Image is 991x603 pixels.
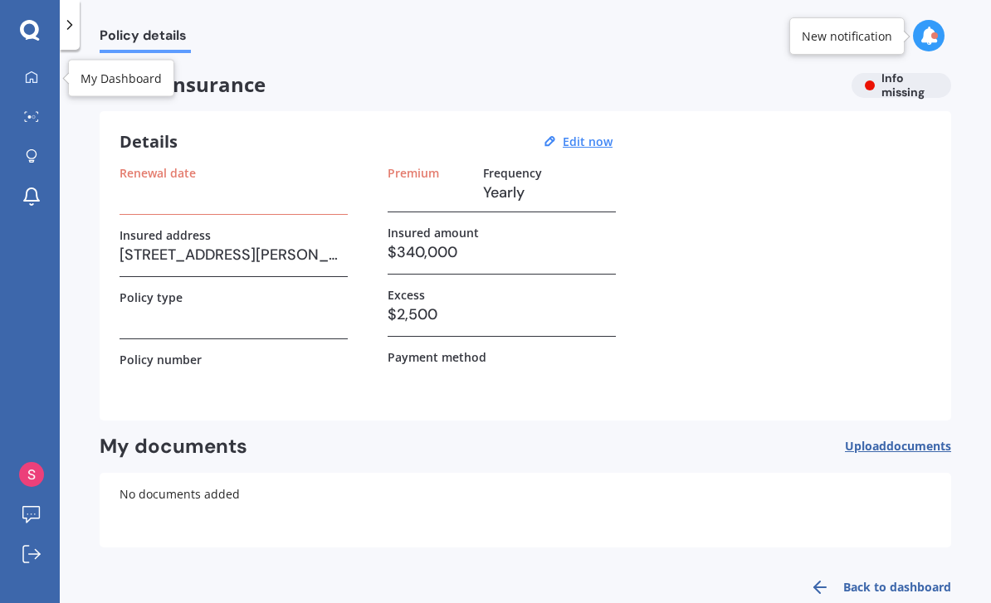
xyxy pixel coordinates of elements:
[886,438,951,454] span: documents
[388,288,425,302] label: Excess
[388,350,486,364] label: Payment method
[845,434,951,460] button: Uploaddocuments
[120,228,211,242] label: Insured address
[483,166,542,180] label: Frequency
[388,302,616,327] h3: $2,500
[100,27,191,50] span: Policy details
[388,166,439,180] label: Premium
[558,134,618,149] button: Edit now
[120,242,348,267] h3: [STREET_ADDRESS][PERSON_NAME]
[120,290,183,304] label: Policy type
[120,353,202,367] label: Policy number
[100,434,247,460] h2: My documents
[120,131,178,153] h3: Details
[100,473,951,547] div: No documents added
[19,462,44,487] img: ACg8ocLCJOtG-MizAb41KCaAg7b_uZtXxjINf6iDPRI2bS8_3-DbSA=s96-c
[388,226,479,240] label: Insured amount
[81,70,162,86] div: My Dashboard
[845,440,951,453] span: Upload
[100,73,838,97] span: House insurance
[802,28,892,45] div: New notification
[388,240,616,265] h3: $340,000
[563,134,613,149] u: Edit now
[120,166,196,180] label: Renewal date
[483,180,616,205] h3: Yearly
